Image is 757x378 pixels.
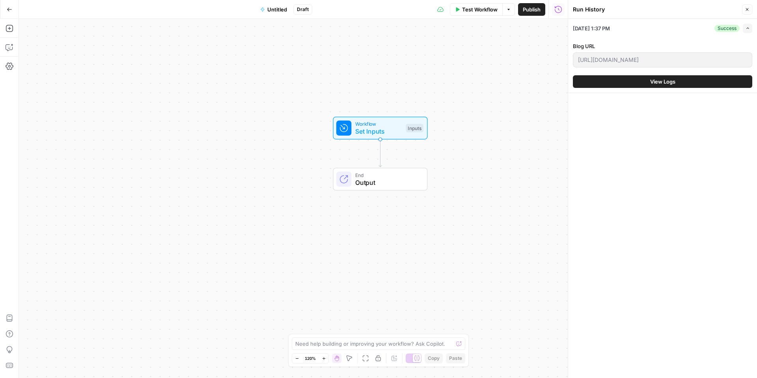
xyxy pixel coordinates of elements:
[379,140,382,167] g: Edge from start to end
[406,124,423,132] div: Inputs
[355,127,402,136] span: Set Inputs
[449,355,462,362] span: Paste
[523,6,541,13] span: Publish
[267,6,287,13] span: Untitled
[428,355,440,362] span: Copy
[573,42,752,50] label: Blog URL
[355,120,402,128] span: Workflow
[305,355,316,361] span: 120%
[650,78,675,86] span: View Logs
[425,353,443,363] button: Copy
[355,178,420,187] span: Output
[714,25,740,32] div: Success
[355,171,420,179] span: End
[446,353,465,363] button: Paste
[297,6,309,13] span: Draft
[573,75,752,88] button: View Logs
[450,3,502,16] button: Test Workflow
[573,24,610,32] span: [DATE] 1:37 PM
[255,3,292,16] button: Untitled
[462,6,498,13] span: Test Workflow
[307,117,454,140] div: WorkflowSet InputsInputs
[307,168,454,191] div: EndOutput
[518,3,545,16] button: Publish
